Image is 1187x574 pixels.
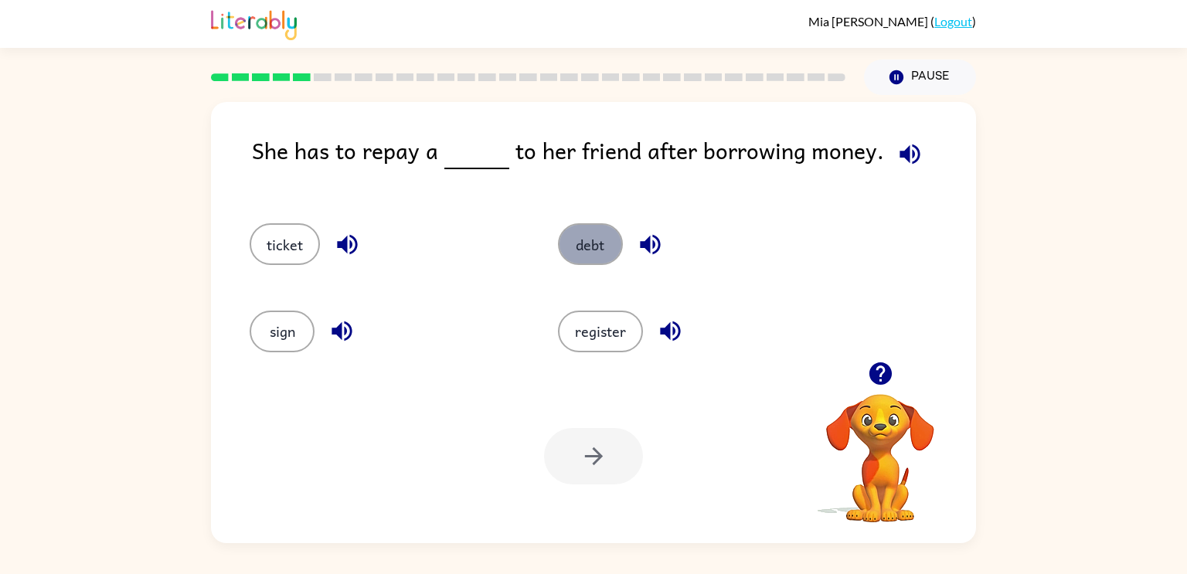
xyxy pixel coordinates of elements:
[211,6,297,40] img: Literably
[803,370,957,525] video: Your browser must support playing .mp4 files to use Literably. Please try using another browser.
[864,59,976,95] button: Pause
[250,223,320,265] button: ticket
[252,133,976,192] div: She has to repay a to her friend after borrowing money.
[558,223,623,265] button: debt
[250,311,315,352] button: sign
[558,311,643,352] button: register
[808,14,930,29] span: Mia [PERSON_NAME]
[808,14,976,29] div: ( )
[934,14,972,29] a: Logout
